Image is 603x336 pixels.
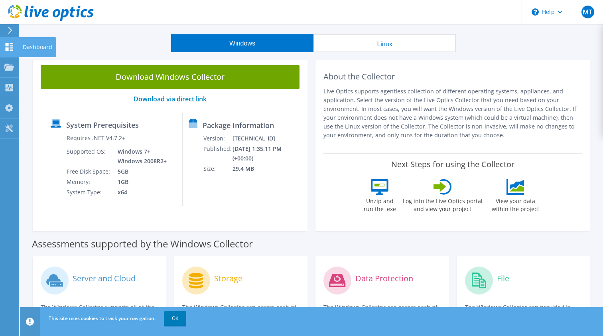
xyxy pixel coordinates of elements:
[487,195,544,213] label: View your data within the project
[203,164,232,174] td: Size:
[232,133,304,144] td: [TECHNICAL_ID]
[465,303,583,320] p: The Windows Collector can provide file level assessments.
[232,164,304,174] td: 29.4 MB
[112,187,168,198] td: x64
[203,133,232,144] td: Version:
[391,160,514,169] label: Next Steps for using the Collector
[66,166,112,177] td: Free Disk Space:
[112,166,168,177] td: 5GB
[532,8,539,16] svg: \n
[112,146,168,166] td: Windows 7+ Windows 2008R2+
[19,37,56,57] div: Dashboard
[49,315,156,322] span: This site uses cookies to track your navigation.
[323,87,582,140] p: Live Optics supports agentless collection of different operating systems, appliances, and applica...
[362,195,398,213] label: Unzip and run the .exe
[323,303,441,320] p: The Windows Collector can assess each of the following DPS applications.
[67,134,125,142] label: Requires .NET V4.7.2+
[66,121,139,129] label: System Prerequisites
[402,195,483,213] label: Log into the Live Optics portal and view your project
[214,275,242,283] label: Storage
[203,144,232,164] td: Published:
[323,72,582,81] h2: About the Collector
[182,303,300,320] p: The Windows Collector can assess each of the following storage systems.
[66,146,112,166] td: Supported OS:
[171,34,313,52] button: Windows
[164,311,186,326] a: OK
[66,177,112,187] td: Memory:
[41,65,300,89] a: Download Windows Collector
[355,275,413,283] label: Data Protection
[581,6,594,18] span: MT
[134,95,207,103] a: Download via direct link
[497,275,509,283] label: File
[32,240,253,248] label: Assessments supported by the Windows Collector
[41,303,158,329] p: The Windows Collector supports all of the Live Optics compute and cloud assessments.
[232,144,304,164] td: [DATE] 1:35:11 PM (+00:00)
[112,177,168,187] td: 1GB
[203,121,274,129] label: Package Information
[73,275,136,283] label: Server and Cloud
[66,187,112,198] td: System Type:
[313,34,456,52] button: Linux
